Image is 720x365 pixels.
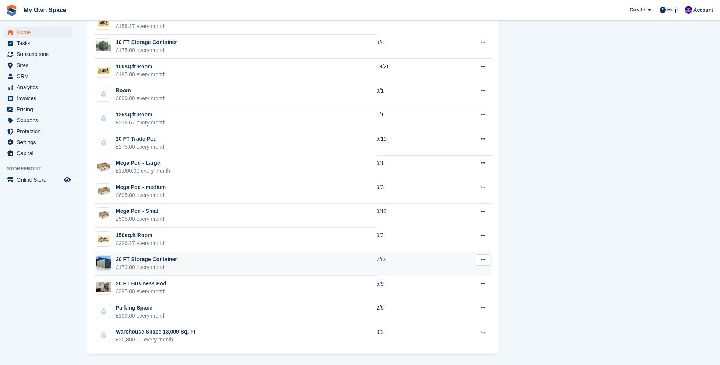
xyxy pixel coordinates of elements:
[116,328,195,336] div: Warehouse Space 13,000 Sq. Ft
[116,312,166,320] div: £100.00 every month
[4,104,72,115] a: menu
[377,11,447,35] td: 17/24
[377,300,447,324] td: 2/6
[116,304,166,312] div: Parking Space
[17,38,62,49] span: Tasks
[116,22,166,30] div: £158.17 every month
[116,71,166,79] div: £195.00 every month
[96,304,111,319] img: blank-unit-type-icon-ffbac7b88ba66c5e286b0e438baccc4b9c83835d4c34f86887a83fc20ec27e7b.svg
[17,82,62,93] span: Analytics
[96,208,111,222] img: medium%20storage.png
[4,82,72,93] a: menu
[4,115,72,126] a: menu
[96,282,111,292] img: CSS_Office-Container_9-scaled.jpg
[96,41,111,52] img: 10ft-containers.jpg
[116,191,166,199] div: £695.00 every month
[116,239,166,247] div: £236.17 every month
[116,288,166,296] div: £395.00 every month
[693,6,713,14] span: Account
[116,46,177,54] div: £175.00 every month
[17,104,62,115] span: Pricing
[116,215,166,223] div: £595.00 every month
[96,184,111,198] img: large%20storage.png
[17,137,62,148] span: Settings
[377,228,447,252] td: 0/3
[4,148,72,159] a: menu
[377,83,447,107] td: 0/1
[377,276,447,300] td: 5/9
[17,115,62,126] span: Coupons
[4,126,72,137] a: menu
[96,159,111,174] img: extra%20large%20storage.png
[4,71,72,82] a: menu
[377,324,447,348] td: 0/2
[377,179,447,204] td: 0/3
[377,35,447,59] td: 0/8
[116,111,166,119] div: 125sq.ft Room
[116,183,166,191] div: Mega Pod - medium
[4,27,72,38] a: menu
[96,232,111,246] img: 150sqft-front-3.png
[17,49,62,60] span: Subscriptions
[116,94,166,102] div: £600.00 every month
[116,159,170,167] div: Mega Pod - Large
[17,148,62,159] span: Capital
[116,336,195,344] div: £20,800.00 every month
[96,87,111,101] img: blank-unit-type-icon-ffbac7b88ba66c5e286b0e438baccc4b9c83835d4c34f86887a83fc20ec27e7b.svg
[116,63,166,71] div: 100sq.ft Room
[685,6,692,14] img: Megan Angel
[4,175,72,185] a: menu
[96,135,111,150] img: blank-unit-type-icon-ffbac7b88ba66c5e286b0e438baccc4b9c83835d4c34f86887a83fc20ec27e7b.svg
[4,60,72,71] a: menu
[116,38,177,46] div: 10 FT Storage Container
[4,49,72,60] a: menu
[4,38,72,49] a: menu
[96,15,111,29] img: 75sqft_storage_room-front-3.png
[63,175,72,184] a: Preview store
[4,93,72,104] a: menu
[116,231,166,239] div: 150sq.ft Room
[96,111,111,126] img: blank-unit-type-icon-ffbac7b88ba66c5e286b0e438baccc4b9c83835d4c34f86887a83fc20ec27e7b.svg
[20,4,69,16] a: My Own Space
[116,87,166,94] div: Room
[7,165,76,173] span: Storefront
[96,256,111,270] img: CSS_Pricing_20ftContainer_683x683.jpg
[116,280,166,288] div: 20 FT Business Pod
[116,119,166,127] div: £216.67 every month
[667,6,678,14] span: Help
[116,255,177,263] div: 20 FT Storage Container
[4,137,72,148] a: menu
[6,5,17,16] img: stora-icon-8386f47178a22dfd0bd8f6a31ec36ba5ce8667c1dd55bd0f319d3a0aa187defe.svg
[116,167,170,175] div: £1,000.00 every month
[116,143,166,151] div: £275.00 every month
[17,93,62,104] span: Invoices
[17,71,62,82] span: CRM
[630,6,645,14] span: Create
[116,207,166,215] div: Mega Pod - Small
[96,63,111,77] img: 100sqft_storage_room-front-3.png
[17,27,62,38] span: Home
[17,60,62,71] span: Sites
[377,155,447,179] td: 0/1
[17,126,62,137] span: Protection
[377,252,447,276] td: 7/66
[116,135,166,143] div: 20 FT Trade Pod
[96,328,111,343] img: blank-unit-type-icon-ffbac7b88ba66c5e286b0e438baccc4b9c83835d4c34f86887a83fc20ec27e7b.svg
[116,263,177,271] div: £173.00 every month
[377,107,447,131] td: 1/1
[377,59,447,83] td: 19/26
[377,131,447,156] td: 5/10
[377,204,447,228] td: 0/13
[17,175,62,185] span: Online Store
